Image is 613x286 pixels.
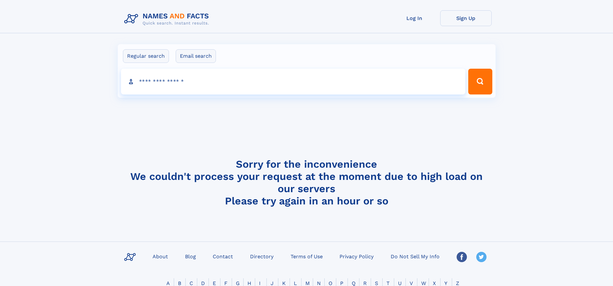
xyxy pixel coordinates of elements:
a: Blog [182,251,199,261]
img: Logo Names and Facts [122,10,214,28]
label: Email search [176,49,216,63]
a: Directory [247,251,276,261]
button: Search Button [468,69,492,94]
img: Twitter [476,252,487,262]
h4: Sorry for the inconvenience We couldn't process your request at the moment due to high load on ou... [122,158,492,207]
label: Regular search [123,49,169,63]
a: Do Not Sell My Info [388,251,442,261]
img: Facebook [457,252,467,262]
a: Terms of Use [288,251,325,261]
a: Log In [389,10,440,26]
a: Privacy Policy [337,251,376,261]
input: search input [121,69,466,94]
a: Sign Up [440,10,492,26]
a: Contact [210,251,236,261]
a: About [150,251,171,261]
